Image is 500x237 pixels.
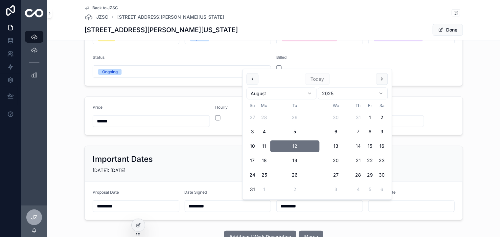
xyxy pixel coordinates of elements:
button: Monday, July 28th, 2025 [259,112,270,123]
button: Thursday, August 14th, 2025 [352,140,364,152]
button: Tuesday, August 19th, 2025 [289,155,301,167]
button: Monday, August 11th, 2025 [259,140,270,152]
button: Sunday, August 10th, 2025 [247,140,259,152]
button: Saturday, August 2nd, 2025 [376,112,388,123]
button: Wednesday, August 6th, 2025 [330,126,342,138]
button: Saturday, August 23rd, 2025 [376,155,388,167]
button: Tuesday, August 26th, 2025 [289,169,301,181]
button: Thursday, August 7th, 2025 [352,126,364,138]
button: Thursday, August 28th, 2025 [352,169,364,181]
button: Saturday, September 6th, 2025 [376,184,388,196]
button: Sunday, August 17th, 2025 [247,155,259,167]
button: Sunday, August 24th, 2025 [247,169,259,181]
div: Ongoing [102,69,118,75]
span: Proposal Date [93,190,119,195]
button: Friday, August 29th, 2025 [364,169,376,181]
button: Monday, August 4th, 2025 [259,126,270,138]
button: Today, Tuesday, August 12th, 2025, selected [289,140,301,152]
button: Wednesday, August 20th, 2025 [330,155,342,167]
span: Back to JZSC [92,5,118,11]
button: Thursday, July 31st, 2025 [352,112,364,123]
button: Friday, September 5th, 2025 [364,184,376,196]
button: Monday, August 25th, 2025 [259,169,270,181]
button: Sunday, August 3rd, 2025 [247,126,259,138]
th: Sunday [247,102,259,109]
a: Back to JZSC [84,5,118,11]
button: Wednesday, September 3rd, 2025 [330,184,342,196]
h1: [STREET_ADDRESS][PERSON_NAME][US_STATE] [84,25,238,34]
img: App logo [25,9,43,17]
button: Select Button [93,65,271,78]
button: Tuesday, July 29th, 2025 [289,112,301,123]
button: Saturday, August 30th, 2025 [376,169,388,181]
button: Saturday, August 9th, 2025 [376,126,388,138]
span: Billed [276,55,286,60]
span: JZ [31,213,37,221]
th: Thursday [352,102,364,109]
button: Tuesday, August 5th, 2025 [289,126,301,138]
button: Thursday, September 4th, 2025 [352,184,364,196]
button: Wednesday, July 30th, 2025 [330,112,342,123]
button: Monday, September 1st, 2025 [259,184,270,196]
span: JZSC [96,14,108,20]
th: Saturday [376,102,388,109]
span: [DATE]: [DATE] [93,167,125,173]
th: Tuesday [270,102,320,109]
button: Wednesday, August 13th, 2025 [330,140,342,152]
button: Sunday, August 31st, 2025 [247,184,259,196]
button: Friday, August 1st, 2025 [364,112,376,123]
button: Sunday, July 27th, 2025 [247,112,259,123]
button: Wednesday, August 27th, 2025 [330,169,342,181]
button: Saturday, August 16th, 2025 [376,140,388,152]
span: Date Signed [185,190,207,195]
span: Hourly [215,105,228,110]
div: scrollable content [21,26,47,89]
button: Friday, August 8th, 2025 [364,126,376,138]
button: Done [433,24,463,36]
button: Thursday, August 21st, 2025 [352,155,364,167]
button: Friday, August 22nd, 2025 [364,155,376,167]
th: Wednesday [320,102,352,109]
a: [STREET_ADDRESS][PERSON_NAME][US_STATE] [117,14,224,20]
span: Status [93,55,104,60]
h2: Important Dates [93,154,153,164]
button: Monday, August 18th, 2025 [259,155,270,167]
th: Friday [364,102,376,109]
button: Friday, August 15th, 2025 [364,140,376,152]
a: JZSC [84,13,108,21]
table: August 2025 [247,102,388,196]
span: Price [93,105,102,110]
button: Tuesday, September 2nd, 2025 [289,184,301,196]
th: Monday [259,102,270,109]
